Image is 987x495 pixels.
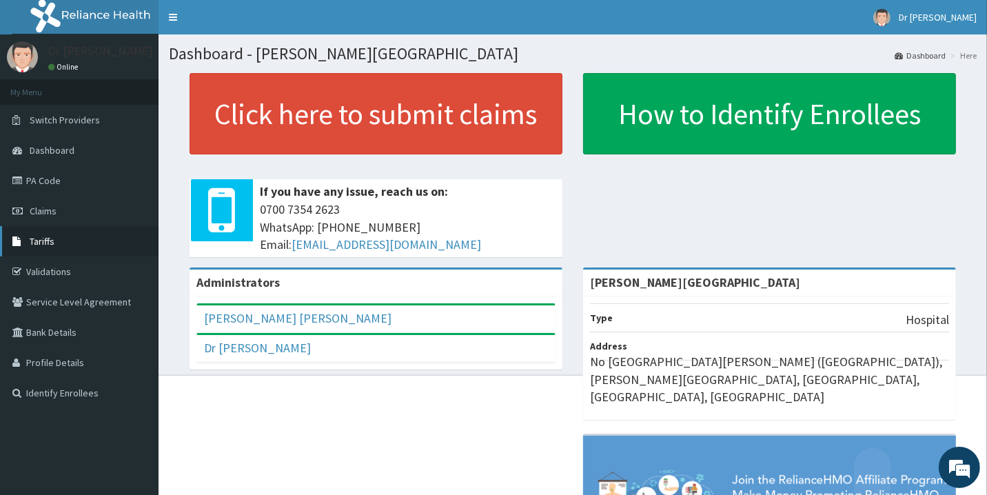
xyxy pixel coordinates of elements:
p: Hospital [906,311,949,329]
span: Claims [30,205,57,217]
a: Dashboard [895,50,946,61]
strong: [PERSON_NAME][GEOGRAPHIC_DATA] [590,274,800,290]
a: Online [48,62,81,72]
span: 0700 7354 2623 WhatsApp: [PHONE_NUMBER] Email: [260,201,556,254]
img: User Image [873,9,891,26]
p: No [GEOGRAPHIC_DATA][PERSON_NAME] ([GEOGRAPHIC_DATA]), [PERSON_NAME][GEOGRAPHIC_DATA], [GEOGRAPHI... [590,353,949,406]
h1: Dashboard - [PERSON_NAME][GEOGRAPHIC_DATA] [169,45,977,63]
img: User Image [7,41,38,72]
a: [PERSON_NAME] [PERSON_NAME] [204,310,391,326]
span: Switch Providers [30,114,100,126]
p: Dr [PERSON_NAME] [48,45,153,57]
b: Administrators [196,274,280,290]
b: Address [590,340,627,352]
a: [EMAIL_ADDRESS][DOMAIN_NAME] [292,236,481,252]
li: Here [947,50,977,61]
b: If you have any issue, reach us on: [260,183,448,199]
b: Type [590,312,613,324]
a: How to Identify Enrollees [583,73,956,154]
span: Dr [PERSON_NAME] [899,11,977,23]
span: Tariffs [30,235,54,247]
a: Dr [PERSON_NAME] [204,340,311,356]
a: Click here to submit claims [190,73,562,154]
span: Dashboard [30,144,74,156]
